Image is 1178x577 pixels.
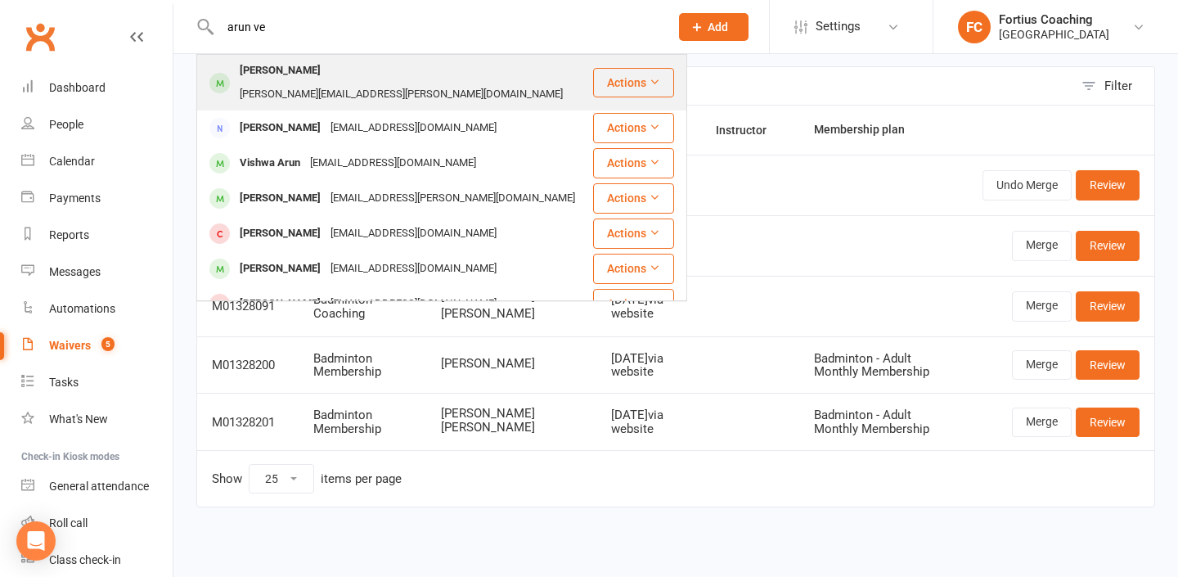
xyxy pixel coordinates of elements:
span: Instructor [716,124,785,137]
a: Review [1076,408,1140,437]
span: [PERSON_NAME] [441,290,582,304]
span: Add [708,20,728,34]
span: [PERSON_NAME] [PERSON_NAME] [441,407,582,434]
button: Actions [593,254,674,283]
div: Open Intercom Messenger [16,521,56,561]
div: M01328091 [212,300,284,313]
div: Waivers [49,339,91,352]
button: Undo Merge [982,170,1072,200]
a: Review [1076,291,1140,321]
input: Search... [215,16,658,38]
div: [GEOGRAPHIC_DATA] [999,27,1109,42]
div: [EMAIL_ADDRESS][DOMAIN_NAME] [326,257,501,281]
button: Instructor [716,120,785,140]
div: Calendar [49,155,95,168]
button: Actions [593,68,674,97]
div: [EMAIL_ADDRESS][DOMAIN_NAME] [326,222,501,246]
a: Roll call [21,505,173,542]
button: Add [679,13,749,41]
div: [PERSON_NAME] [235,59,326,83]
a: Reports [21,217,173,254]
a: Clubworx [20,16,61,57]
div: Badminton Membership [313,408,411,435]
a: Merge [1012,231,1072,260]
a: Waivers 5 [21,327,173,364]
button: Actions [593,148,674,178]
div: Badminton Membership [313,352,411,379]
div: Fortius Coaching [999,12,1109,27]
div: Messages [49,265,101,278]
div: Roll call [49,516,88,530]
div: [DATE] via website [611,408,686,435]
div: General attendance [49,480,149,493]
div: People [49,118,83,131]
a: Calendar [21,143,173,180]
div: items per page [321,472,402,486]
a: Messages [21,254,173,291]
div: [PERSON_NAME] [235,257,326,281]
a: Tasks [21,364,173,401]
a: Merge [1012,291,1072,321]
div: [PERSON_NAME] [235,292,326,316]
div: Reports [49,228,89,241]
div: [EMAIL_ADDRESS][DOMAIN_NAME] [305,151,481,175]
a: What's New [21,401,173,438]
div: [PERSON_NAME] [235,116,326,140]
span: Settings [816,8,861,45]
a: Merge [1012,350,1072,380]
div: M01328200 [212,358,284,372]
button: Actions [593,113,674,142]
a: Dashboard [21,70,173,106]
div: [DATE] via website [611,352,686,379]
a: Payments [21,180,173,217]
a: Review [1076,170,1140,200]
div: Class check-in [49,553,121,566]
div: What's New [49,412,108,426]
div: M01328201 [212,416,284,430]
span: [PERSON_NAME] [441,307,582,321]
button: Filter [1073,67,1154,105]
a: Review [1076,231,1140,260]
div: Badminton Coaching [313,293,411,320]
div: [PERSON_NAME][EMAIL_ADDRESS][PERSON_NAME][DOMAIN_NAME] [235,83,568,106]
a: Review [1076,350,1140,380]
a: Automations [21,291,173,327]
th: Membership plan [799,106,968,155]
div: [PERSON_NAME] [235,222,326,246]
div: [EMAIL_ADDRESS][PERSON_NAME][DOMAIN_NAME] [326,187,580,210]
div: FC [958,11,991,43]
div: [EMAIL_ADDRESS][DOMAIN_NAME] [326,116,501,140]
a: People [21,106,173,143]
a: Merge [1012,408,1072,437]
span: 5 [101,337,115,351]
div: [PERSON_NAME] [235,187,326,210]
div: Vishwa Arun [235,151,305,175]
div: Badminton - Adult Monthly Membership [814,352,953,379]
div: Automations [49,302,115,315]
button: Actions [593,219,674,248]
div: Filter [1104,76,1132,96]
button: Actions [593,289,674,318]
div: [EMAIL_ADDRESS][DOMAIN_NAME] [326,292,501,316]
a: General attendance kiosk mode [21,468,173,505]
div: Badminton - Adult Monthly Membership [814,408,953,435]
button: Actions [593,183,674,213]
div: [DATE] via website [611,293,686,320]
div: Payments [49,192,101,205]
div: Tasks [49,376,79,389]
div: Show [212,464,402,494]
div: Dashboard [49,81,106,94]
span: [PERSON_NAME] [441,357,582,371]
